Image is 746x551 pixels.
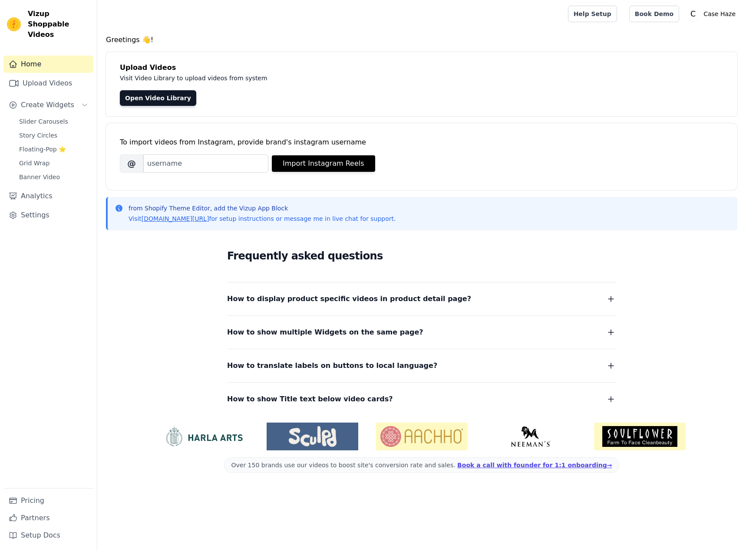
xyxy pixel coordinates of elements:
a: Book Demo [629,6,679,22]
a: Settings [3,207,93,224]
a: Upload Videos [3,75,93,92]
h2: Frequently asked questions [227,247,616,265]
img: Soulflower [594,423,686,450]
button: C Case Haze [686,6,739,22]
a: Story Circles [14,129,93,141]
img: Neeman's [485,426,577,447]
span: Grid Wrap [19,159,50,167]
button: How to show multiple Widgets on the same page? [227,326,616,338]
h4: Greetings 👋! [106,35,737,45]
a: Home [3,56,93,73]
img: Vizup [7,17,21,31]
button: Create Widgets [3,96,93,114]
img: Aachho [376,423,467,450]
button: Import Instagram Reels [272,155,375,172]
span: @ [120,154,143,173]
span: Vizup Shoppable Videos [28,9,90,40]
img: Sculpd US [267,426,358,447]
p: Visit for setup instructions or message me in live chat for support. [129,214,396,223]
span: Create Widgets [21,100,74,110]
span: How to show multiple Widgets on the same page? [227,326,423,338]
span: Banner Video [19,173,60,181]
a: Slider Carousels [14,115,93,128]
a: Banner Video [14,171,93,183]
a: Grid Wrap [14,157,93,169]
p: Case Haze [700,6,739,22]
a: Analytics [3,187,93,205]
a: Partners [3,509,93,527]
img: HarlaArts [158,426,249,447]
span: Slider Carousels [19,117,68,126]
input: username [143,154,268,173]
span: How to show Title text below video cards? [227,393,393,405]
button: How to translate labels on buttons to local language? [227,360,616,372]
div: To import videos from Instagram, provide brand's instagram username [120,137,723,148]
p: Visit Video Library to upload videos from system [120,73,509,83]
a: Pricing [3,492,93,509]
a: Book a call with founder for 1:1 onboarding [457,462,612,469]
p: from Shopify Theme Editor, add the Vizup App Block [129,204,396,213]
text: C [690,10,696,18]
a: [DOMAIN_NAME][URL] [142,215,209,222]
button: How to display product specific videos in product detail page? [227,293,616,305]
a: Help Setup [568,6,617,22]
span: Floating-Pop ⭐ [19,145,66,154]
span: How to translate labels on buttons to local language? [227,360,437,372]
span: Story Circles [19,131,57,140]
button: How to show Title text below video cards? [227,393,616,405]
a: Floating-Pop ⭐ [14,143,93,155]
a: Open Video Library [120,90,196,106]
a: Setup Docs [3,527,93,544]
span: How to display product specific videos in product detail page? [227,293,471,305]
h4: Upload Videos [120,62,723,73]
